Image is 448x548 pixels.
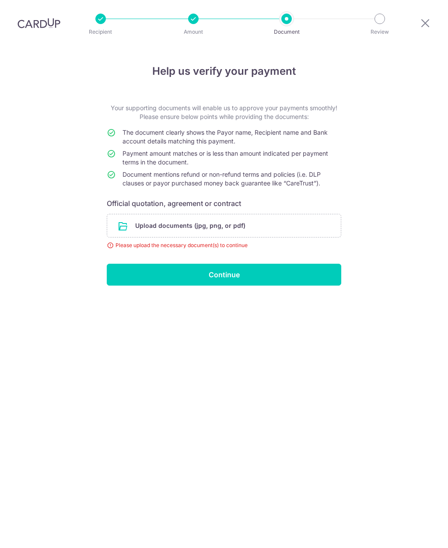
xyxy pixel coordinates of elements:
[122,129,328,145] span: The document clearly shows the Payor name, Recipient name and Bank account details matching this ...
[68,28,133,36] p: Recipient
[107,63,341,79] h4: Help us verify your payment
[254,28,319,36] p: Document
[122,171,321,187] span: Document mentions refund or non-refund terms and policies (i.e. DLP clauses or payor purchased mo...
[107,241,341,250] div: Please upload the necessary document(s) to continue
[107,214,341,237] div: Upload documents (jpg, png, or pdf)
[107,104,341,121] p: Your supporting documents will enable us to approve your payments smoothly! Please ensure below p...
[107,198,341,209] h6: Official quotation, agreement or contract
[107,264,341,286] input: Continue
[17,18,60,28] img: CardUp
[347,28,412,36] p: Review
[122,150,328,166] span: Payment amount matches or is less than amount indicated per payment terms in the document.
[161,28,226,36] p: Amount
